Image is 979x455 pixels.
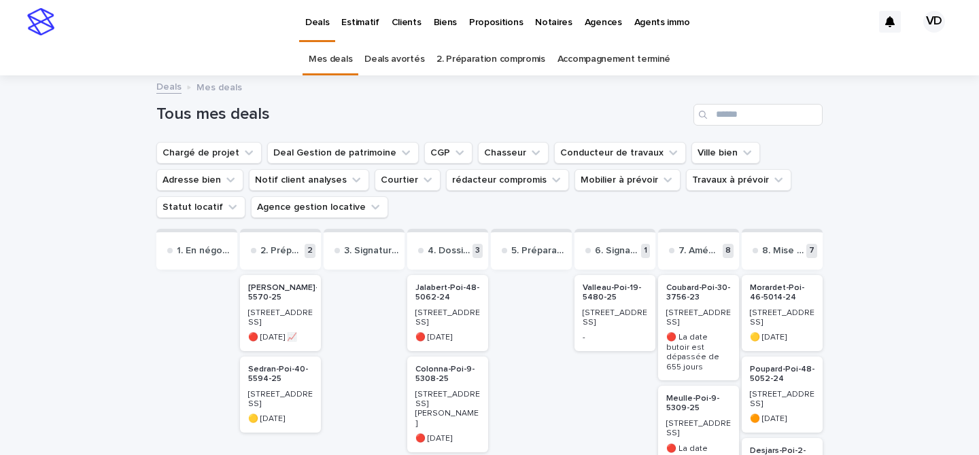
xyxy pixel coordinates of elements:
[691,142,760,164] button: Ville bien
[248,333,313,342] p: 🔴 [DATE] 📈
[267,142,419,164] button: Deal Gestion de patrimoine
[554,142,686,164] button: Conducteur de travaux
[156,105,688,124] h1: Tous mes deals
[415,333,480,342] p: 🔴 [DATE]
[375,169,441,191] button: Courtier
[641,244,650,258] p: 1
[478,142,549,164] button: Chasseur
[679,245,720,257] p: 7. Aménagements et travaux
[473,244,483,258] p: 3
[196,79,242,94] p: Mes deals
[156,78,182,94] a: Deals
[750,414,814,424] p: 🟠 [DATE]
[249,169,369,191] button: Notif client analyses
[415,283,480,303] p: Jalabert-Poi-48-5062-24
[686,169,791,191] button: Travaux à prévoir
[424,142,473,164] button: CGP
[574,275,655,351] a: Valleau-Poi-19-5480-25[STREET_ADDRESS]-
[511,245,566,257] p: 5. Préparation de l'acte notarié
[177,245,232,257] p: 1. En négociation
[260,245,302,257] p: 2. Préparation compromis
[415,434,480,443] p: 🔴 [DATE]
[666,283,731,303] p: Coubard-Poi-30-3756-23
[923,11,945,33] div: VD
[693,104,823,126] input: Search
[407,357,488,452] a: Colonna-Poi-9-5308-25[STREET_ADDRESS][PERSON_NAME]🔴 [DATE]
[428,245,470,257] p: 4. Dossier de financement
[446,169,569,191] button: rédacteur compromis
[305,244,315,258] p: 2
[344,245,399,257] p: 3. Signature compromis
[27,8,54,35] img: stacker-logo-s-only.png
[248,414,313,424] p: 🟡 [DATE]
[806,244,817,258] p: 7
[415,390,480,429] p: [STREET_ADDRESS][PERSON_NAME]
[415,308,480,328] p: [STREET_ADDRESS]
[666,308,731,328] p: [STREET_ADDRESS]
[156,169,243,191] button: Adresse bien
[407,275,488,351] a: Jalabert-Poi-48-5062-24[STREET_ADDRESS]🔴 [DATE]
[309,43,352,75] a: Mes deals
[658,275,739,380] a: Coubard-Poi-30-3756-23[STREET_ADDRESS]🔴 La date butoir est dépassée de 655 jours
[762,245,804,257] p: 8. Mise en loc et gestion
[248,365,313,384] p: Sedran-Poi-40-5594-25
[750,365,814,384] p: Poupard-Poi-48-5052-24
[248,390,313,409] p: [STREET_ADDRESS]
[666,333,731,372] p: 🔴 La date butoir est dépassée de 655 jours
[723,244,734,258] p: 8
[364,43,424,75] a: Deals avortés
[595,245,638,257] p: 6. Signature de l'acte notarié
[666,419,731,439] p: [STREET_ADDRESS]
[750,333,814,342] p: 🟡 [DATE]
[583,308,647,328] p: [STREET_ADDRESS]
[251,196,388,218] button: Agence gestion locative
[240,357,321,433] a: Sedran-Poi-40-5594-25[STREET_ADDRESS]🟡 [DATE]
[574,169,681,191] button: Mobilier à prévoir
[583,283,647,303] p: Valleau-Poi-19-5480-25
[742,275,823,351] a: Morardet-Poi-46-5014-24[STREET_ADDRESS]🟡 [DATE]
[557,43,670,75] a: Accompagnement terminé
[436,43,545,75] a: 2. Préparation compromis
[248,283,331,303] p: [PERSON_NAME]-36-5570-25
[750,390,814,409] p: [STREET_ADDRESS]
[415,365,480,384] p: Colonna-Poi-9-5308-25
[156,196,245,218] button: Statut locatif
[750,283,814,303] p: Morardet-Poi-46-5014-24
[248,308,313,328] p: [STREET_ADDRESS]
[666,394,731,414] p: Meulle-Poi-9-5309-25
[750,308,814,328] p: [STREET_ADDRESS]
[156,142,262,164] button: Chargé de projet
[583,333,647,342] p: -
[240,275,321,351] a: [PERSON_NAME]-36-5570-25[STREET_ADDRESS]🔴 [DATE] 📈
[742,357,823,433] a: Poupard-Poi-48-5052-24[STREET_ADDRESS]🟠 [DATE]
